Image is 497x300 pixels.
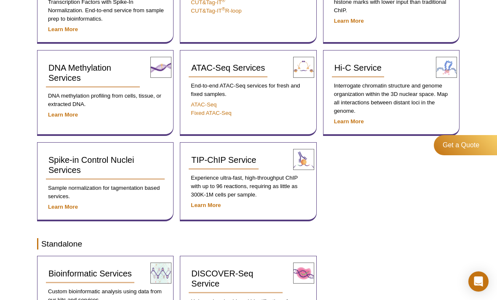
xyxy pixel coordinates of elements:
img: ATAC-Seq Services [293,57,314,78]
a: Learn More [48,112,78,118]
span: Bioinformatic Services [48,269,132,278]
a: Learn More [334,118,364,125]
span: ATAC-Seq Services [191,63,265,72]
span: DNA Methylation Services [48,63,111,82]
a: Spike-in Control Nuclei Services [46,151,165,180]
a: DNA Methylation Services [46,59,140,88]
a: Bioinformatic Services [46,265,134,283]
span: DISCOVER-Seq Service [191,269,253,288]
img: TIP-ChIP Service [293,149,314,170]
a: Get a Quote [434,135,497,155]
a: Hi-C Service [332,59,384,77]
a: DISCOVER-Seq Service [189,265,283,293]
p: End-to-end ATAC-Seq services for fresh and fixed samples. [189,82,307,98]
p: Interrogate chromatin structure and genome organization within the 3D nuclear space. Map all inte... [332,82,451,115]
h2: Standalone [37,238,460,250]
a: Fixed ATAC-Seq [191,110,231,116]
p: Experience ultra-fast, high-throughput ChIP with up to 96 reactions, requiring as little as 300K-... [189,174,307,199]
a: TIP-ChIP Service [189,151,259,170]
a: ATAC-Seq Services [189,59,267,77]
a: Learn More [48,26,78,32]
img: Hi-C Service [436,57,457,78]
a: Learn More [191,202,221,208]
img: DNA Methylation Services [150,57,171,78]
p: DNA methylation profiling from cells, tissue, or extracted DNA. [46,92,165,109]
p: Sample normalization for tagmentation based services. [46,184,165,201]
div: Open Intercom Messenger [468,271,489,292]
sup: ® [222,6,225,11]
a: Learn More [48,204,78,210]
span: TIP-ChIP Service [191,155,256,165]
a: CUT&Tag-IT®R-loop [191,8,241,14]
a: ATAC-Seq [191,101,216,108]
span: Spike-in Control Nuclei Services [48,155,134,175]
img: DISCOVER-Seq Service [293,263,314,284]
img: Bioinformatic Services [150,263,171,284]
span: Hi-C Service [334,63,382,72]
a: Learn More [334,18,364,24]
